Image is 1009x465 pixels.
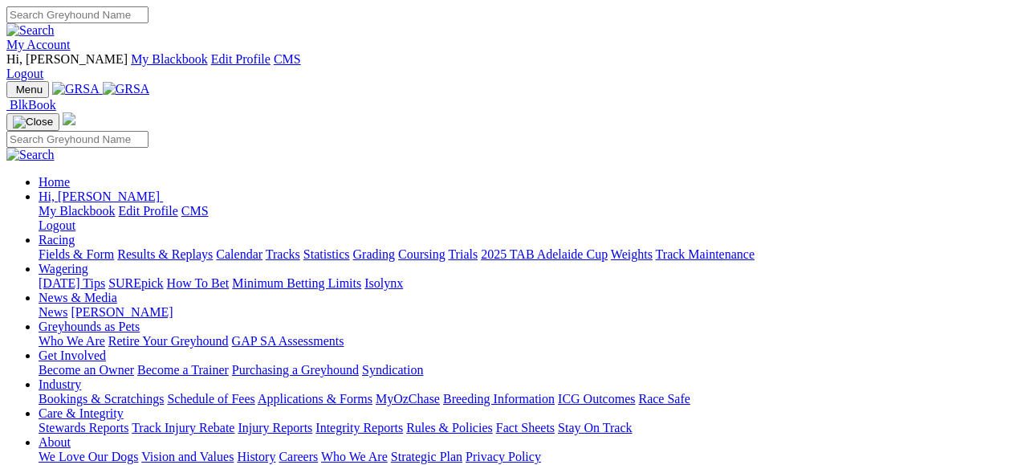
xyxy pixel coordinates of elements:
a: Bookings & Scratchings [39,392,164,406]
input: Search [6,6,149,23]
a: Become an Owner [39,363,134,377]
div: Get Involved [39,363,1003,377]
a: Become a Trainer [137,363,229,377]
a: How To Bet [167,276,230,290]
a: Purchasing a Greyhound [232,363,359,377]
a: Weights [611,247,653,261]
a: Tracks [266,247,300,261]
a: Breeding Information [443,392,555,406]
a: Care & Integrity [39,406,124,420]
a: News & Media [39,291,117,304]
a: Racing [39,233,75,247]
a: Strategic Plan [391,450,462,463]
a: Stewards Reports [39,421,128,434]
a: CMS [274,52,301,66]
a: Who We Are [39,334,105,348]
a: Vision and Values [141,450,234,463]
a: Calendar [216,247,262,261]
a: Greyhounds as Pets [39,320,140,333]
div: Greyhounds as Pets [39,334,1003,349]
a: Fact Sheets [496,421,555,434]
a: Trials [448,247,478,261]
a: CMS [181,204,209,218]
a: Syndication [362,363,423,377]
a: BlkBook [6,98,56,112]
div: Wagering [39,276,1003,291]
a: My Blackbook [131,52,208,66]
a: Hi, [PERSON_NAME] [39,190,163,203]
a: Integrity Reports [315,421,403,434]
a: SUREpick [108,276,163,290]
span: Hi, [PERSON_NAME] [39,190,160,203]
img: logo-grsa-white.png [63,112,75,125]
a: Home [39,175,70,189]
a: About [39,435,71,449]
a: Who We Are [321,450,388,463]
a: Edit Profile [119,204,178,218]
a: Rules & Policies [406,421,493,434]
a: News [39,305,67,319]
div: Care & Integrity [39,421,1003,435]
a: Industry [39,377,81,391]
a: Race Safe [638,392,690,406]
a: Injury Reports [238,421,312,434]
a: ICG Outcomes [558,392,635,406]
a: MyOzChase [376,392,440,406]
a: History [237,450,275,463]
button: Toggle navigation [6,113,59,131]
div: Industry [39,392,1003,406]
a: Track Injury Rebate [132,421,234,434]
a: Logout [6,67,43,80]
img: Close [13,116,53,128]
div: Hi, [PERSON_NAME] [39,204,1003,233]
input: Search [6,131,149,148]
button: Toggle navigation [6,81,49,98]
a: Privacy Policy [466,450,541,463]
a: Retire Your Greyhound [108,334,229,348]
a: GAP SA Assessments [232,334,344,348]
img: GRSA [103,82,150,96]
span: Menu [16,84,43,96]
img: GRSA [52,82,100,96]
a: Statistics [303,247,350,261]
div: About [39,450,1003,464]
a: Coursing [398,247,446,261]
span: Hi, [PERSON_NAME] [6,52,128,66]
span: BlkBook [10,98,56,112]
a: We Love Our Dogs [39,450,138,463]
div: News & Media [39,305,1003,320]
a: [DATE] Tips [39,276,105,290]
a: Isolynx [364,276,403,290]
a: Minimum Betting Limits [232,276,361,290]
a: Schedule of Fees [167,392,254,406]
a: Applications & Forms [258,392,372,406]
a: My Account [6,38,71,51]
img: Search [6,23,55,38]
a: Grading [353,247,395,261]
a: Edit Profile [211,52,271,66]
a: Results & Replays [117,247,213,261]
img: Search [6,148,55,162]
a: Get Involved [39,349,106,362]
a: Logout [39,218,75,232]
a: [PERSON_NAME] [71,305,173,319]
div: Racing [39,247,1003,262]
a: My Blackbook [39,204,116,218]
a: 2025 TAB Adelaide Cup [481,247,608,261]
a: Wagering [39,262,88,275]
a: Track Maintenance [656,247,755,261]
a: Fields & Form [39,247,114,261]
a: Careers [279,450,318,463]
div: My Account [6,52,1003,81]
a: Stay On Track [558,421,632,434]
